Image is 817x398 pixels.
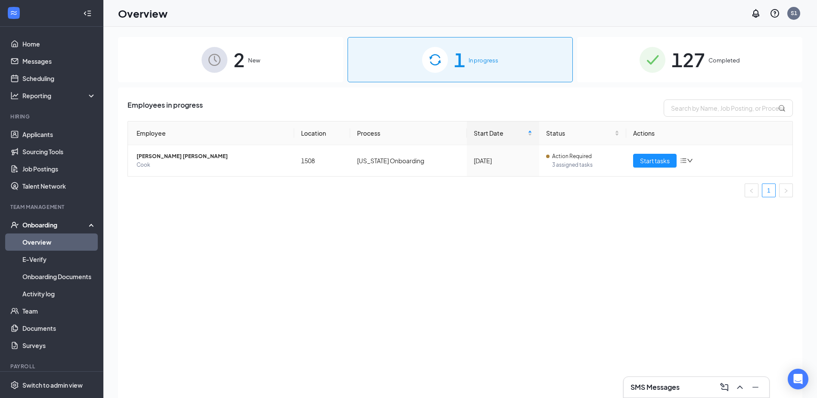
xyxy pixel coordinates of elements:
[770,8,780,19] svg: QuestionInfo
[294,145,350,176] td: 1508
[631,382,680,392] h3: SMS Messages
[749,188,754,193] span: left
[718,380,731,394] button: ComposeMessage
[539,121,626,145] th: Status
[745,183,758,197] li: Previous Page
[22,381,83,389] div: Switch to admin view
[127,99,203,117] span: Employees in progress
[22,221,89,229] div: Onboarding
[762,183,776,197] li: 1
[10,203,94,211] div: Team Management
[350,145,467,176] td: [US_STATE] Onboarding
[83,9,92,18] svg: Collapse
[633,154,677,168] button: Start tasks
[22,53,96,70] a: Messages
[687,158,693,164] span: down
[474,128,526,138] span: Start Date
[248,56,260,65] span: New
[779,183,793,197] button: right
[10,381,19,389] svg: Settings
[735,382,745,392] svg: ChevronUp
[350,121,467,145] th: Process
[10,113,94,120] div: Hiring
[546,128,613,138] span: Status
[719,382,730,392] svg: ComposeMessage
[10,91,19,100] svg: Analysis
[680,157,687,164] span: bars
[22,268,96,285] a: Onboarding Documents
[22,233,96,251] a: Overview
[137,161,287,169] span: Cook
[137,152,287,161] span: [PERSON_NAME] [PERSON_NAME]
[474,156,532,165] div: [DATE]
[788,369,808,389] div: Open Intercom Messenger
[783,188,789,193] span: right
[751,8,761,19] svg: Notifications
[22,91,96,100] div: Reporting
[552,161,619,169] span: 3 assigned tasks
[22,177,96,195] a: Talent Network
[22,320,96,337] a: Documents
[749,380,762,394] button: Minimize
[733,380,747,394] button: ChevronUp
[118,6,168,21] h1: Overview
[22,302,96,320] a: Team
[454,45,465,75] span: 1
[552,152,592,161] span: Action Required
[294,121,350,145] th: Location
[22,337,96,354] a: Surveys
[9,9,18,17] svg: WorkstreamLogo
[10,363,94,370] div: Payroll
[22,160,96,177] a: Job Postings
[22,70,96,87] a: Scheduling
[22,35,96,53] a: Home
[708,56,740,65] span: Completed
[664,99,793,117] input: Search by Name, Job Posting, or Process
[640,156,670,165] span: Start tasks
[779,183,793,197] li: Next Page
[469,56,498,65] span: In progress
[22,251,96,268] a: E-Verify
[233,45,245,75] span: 2
[22,126,96,143] a: Applicants
[10,221,19,229] svg: UserCheck
[128,121,294,145] th: Employee
[791,9,797,17] div: S1
[22,143,96,160] a: Sourcing Tools
[671,45,705,75] span: 127
[626,121,792,145] th: Actions
[762,184,775,197] a: 1
[750,382,761,392] svg: Minimize
[745,183,758,197] button: left
[22,285,96,302] a: Activity log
